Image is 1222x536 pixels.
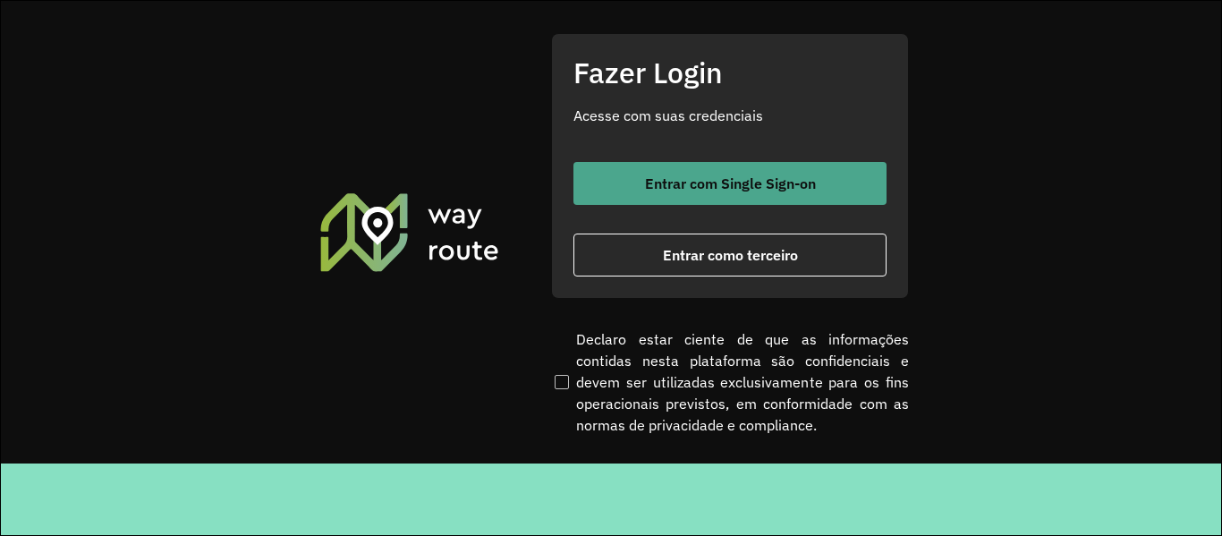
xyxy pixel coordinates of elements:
[573,234,887,277] button: button
[551,328,909,436] label: Declaro estar ciente de que as informações contidas nesta plataforma são confidenciais e devem se...
[573,162,887,205] button: button
[645,176,816,191] span: Entrar com Single Sign-on
[573,105,887,126] p: Acesse com suas credenciais
[573,55,887,89] h2: Fazer Login
[318,191,502,273] img: Roteirizador AmbevTech
[663,248,798,262] span: Entrar como terceiro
